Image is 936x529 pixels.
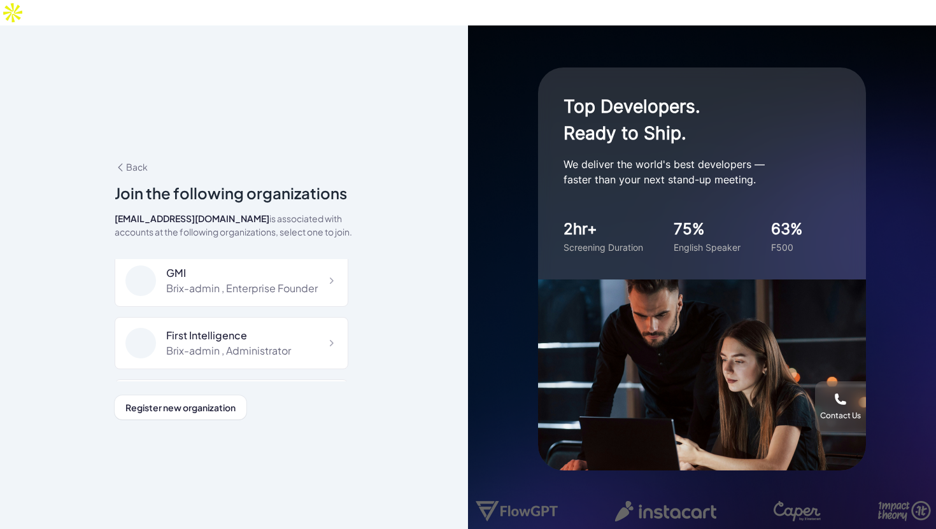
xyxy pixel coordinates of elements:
div: 75% [674,218,741,241]
span: Register new organization [125,402,236,413]
div: Brix-admin , Administrator [166,343,291,358]
div: Screening Duration [564,241,643,254]
button: Register new organization [115,395,246,420]
h1: Top Developers. Ready to Ship. [564,93,818,146]
p: We deliver the world's best developers — faster than your next stand-up meeting. [564,157,818,187]
div: English Speaker [674,241,741,254]
div: GMI [166,265,318,281]
div: Join the following organizations [115,181,353,204]
div: F500 [771,241,803,254]
div: Contact Us [820,411,861,421]
div: 2hr+ [564,218,643,241]
span: [EMAIL_ADDRESS][DOMAIN_NAME] [115,213,269,224]
div: First Intelligence [166,328,291,343]
span: Back [115,161,148,173]
div: Brix-admin , Enterprise Founder [166,281,318,296]
button: Contact Us [815,381,866,432]
div: 63% [771,218,803,241]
